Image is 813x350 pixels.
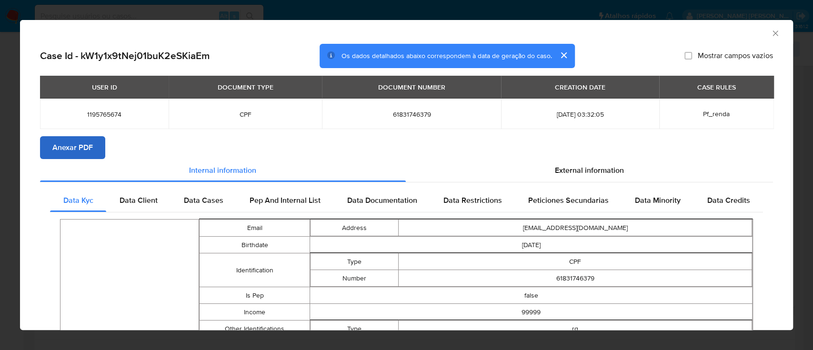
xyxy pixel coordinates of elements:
[549,79,611,95] div: CREATION DATE
[399,253,752,270] td: CPF
[51,110,157,119] span: 1195765674
[310,304,753,320] td: 99999
[184,195,223,206] span: Data Cases
[341,51,552,60] span: Os dados detalhados abaixo correspondem à data de geração do caso.
[199,220,310,237] td: Email
[399,320,752,337] td: rg
[692,79,742,95] div: CASE RULES
[528,195,609,206] span: Peticiones Secundarias
[20,20,793,330] div: closure-recommendation-modal
[199,253,310,287] td: Identification
[552,44,575,67] button: cerrar
[199,304,310,320] td: Income
[50,189,763,212] div: Detailed internal info
[212,79,279,95] div: DOCUMENT TYPE
[40,50,210,62] h2: Case Id - kW1y1x9tNej01buK2eSKiaEm
[86,79,123,95] div: USER ID
[512,110,647,119] span: [DATE] 03:32:05
[311,320,399,337] td: Type
[189,165,256,176] span: Internal information
[703,109,730,119] span: Pf_renda
[40,136,105,159] button: Anexar PDF
[311,270,399,287] td: Number
[684,52,692,60] input: Mostrar campos vazios
[199,237,310,253] td: Birthdate
[120,195,158,206] span: Data Client
[555,165,624,176] span: External information
[399,270,752,287] td: 61831746379
[40,159,773,182] div: Detailed info
[399,220,752,236] td: [EMAIL_ADDRESS][DOMAIN_NAME]
[311,220,399,236] td: Address
[52,137,93,158] span: Anexar PDF
[310,287,753,304] td: false
[199,320,310,338] td: Other Identifications
[199,287,310,304] td: Is Pep
[707,195,750,206] span: Data Credits
[372,79,451,95] div: DOCUMENT NUMBER
[311,253,399,270] td: Type
[333,110,490,119] span: 61831746379
[698,51,773,60] span: Mostrar campos vazios
[771,29,779,37] button: Fechar a janela
[443,195,502,206] span: Data Restrictions
[180,110,311,119] span: CPF
[635,195,681,206] span: Data Minority
[250,195,321,206] span: Pep And Internal List
[310,237,753,253] td: [DATE]
[63,195,93,206] span: Data Kyc
[347,195,417,206] span: Data Documentation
